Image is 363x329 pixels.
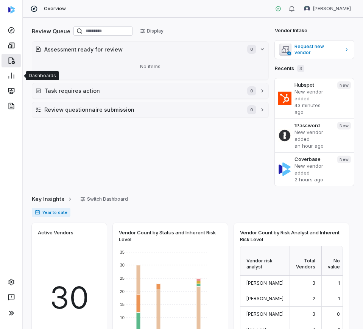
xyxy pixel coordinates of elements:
text: 30 [120,263,125,267]
button: Hailey Nicholson avatar[PERSON_NAME] [299,3,355,14]
h2: Review questionnaire submission [44,106,240,114]
span: New [337,81,351,89]
span: 2 [313,296,315,301]
span: Key Insights [32,195,64,203]
div: Total Vendors [290,246,322,276]
button: Assessment ready for review0 [32,42,268,57]
span: 3 [312,280,315,286]
h2: Assessment ready for review [44,45,240,53]
span: Year to date [32,208,70,217]
a: 1PasswordNew vendor addedan hour agoNew [275,119,354,152]
span: 3 [312,311,315,317]
text: 20 [120,289,125,294]
span: 0 [247,86,256,95]
span: Request new vendor [294,44,341,56]
p: an hour ago [294,142,331,149]
span: [PERSON_NAME] [246,311,284,317]
button: Key Insights [30,191,75,207]
p: 2 hours ago [294,176,331,183]
span: [PERSON_NAME] [313,6,351,12]
text: 25 [120,276,125,281]
a: Key Insights [32,191,73,207]
div: Vendor risk analyst [240,246,290,276]
span: 3 [297,65,304,72]
button: Switch Dashboard [76,193,132,205]
span: 30 [50,275,89,320]
p: New vendor added [294,162,331,176]
h2: Task requires action [44,87,240,95]
div: Dashboards [29,73,56,79]
p: 43 minutes ago [294,102,331,115]
div: No value [322,246,346,276]
h2: Recents [275,65,304,72]
p: New vendor added [294,88,331,102]
span: 0 [247,105,256,114]
text: 10 [120,315,125,320]
button: Review questionnaire submission0 [32,102,268,117]
text: 35 [120,250,125,254]
span: Overview [44,6,66,12]
button: Display [136,25,168,37]
a: Request new vendor [275,41,354,59]
span: 0 [247,45,256,54]
span: 1 [338,296,340,301]
span: [PERSON_NAME] [246,296,284,301]
span: 1 [338,280,340,286]
button: Task requires action0 [32,83,268,98]
span: New [337,156,351,163]
div: No items [35,57,265,76]
h3: Coverbase [294,156,331,162]
img: svg%3e [8,6,15,14]
a: CoverbaseNew vendor added2 hours agoNew [275,152,354,186]
span: 0 [337,311,340,317]
h3: Hubspot [294,81,331,88]
svg: Date range for report [35,210,40,215]
p: New vendor added [294,129,331,142]
text: 15 [120,302,125,307]
h2: Review Queue [32,27,70,35]
span: Vendor Count by Status and Inherent Risk Level [119,229,219,243]
span: New [337,122,351,129]
h3: 1Password [294,122,331,129]
span: [PERSON_NAME] [246,280,284,286]
a: HubspotNew vendor added43 minutes agoNew [275,78,354,119]
img: Hailey Nicholson avatar [304,6,310,12]
h2: Vendor Intake [275,27,307,34]
span: Active Vendors [38,229,73,236]
span: Vendor Count by Risk Analyst and Inherent Risk Level [240,229,340,243]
